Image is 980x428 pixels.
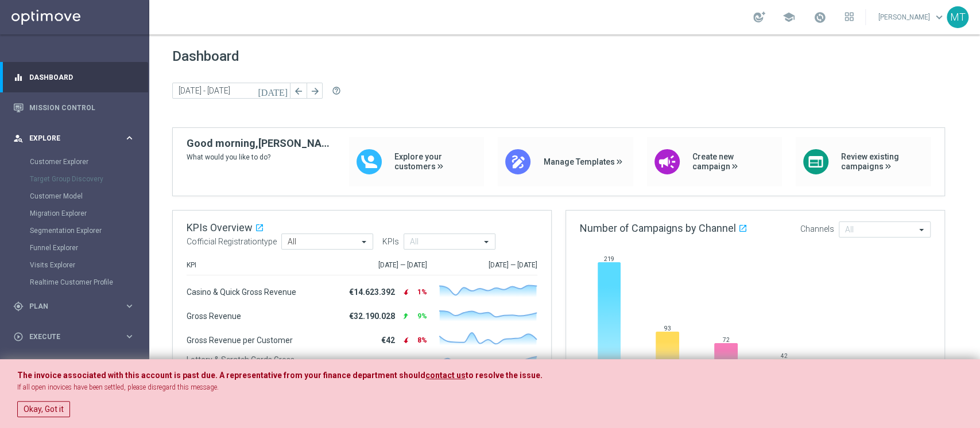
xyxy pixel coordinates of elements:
div: Customer Explorer [30,153,148,170]
a: Customer Explorer [30,157,119,166]
button: person_search Explore keyboard_arrow_right [13,134,135,143]
i: gps_fixed [13,301,24,312]
i: person_search [13,133,24,143]
p: If all open inovices have been settled, please disregard this message. [17,383,963,392]
a: [PERSON_NAME]keyboard_arrow_down [877,9,947,26]
button: gps_fixed Plan keyboard_arrow_right [13,302,135,311]
span: keyboard_arrow_down [933,11,946,24]
div: Target Group Discovery [30,170,148,188]
div: Explore [13,133,124,143]
a: Visits Explorer [30,260,119,270]
i: keyboard_arrow_right [124,331,135,342]
a: Dashboard [29,62,135,92]
div: MT [947,6,969,28]
button: Okay, Got it [17,401,70,417]
a: Segmentation Explorer [30,226,119,235]
a: Migration Explorer [30,209,119,218]
button: Mission Control [13,103,135,112]
a: contact us [425,371,466,380]
div: Execute [13,332,124,342]
i: keyboard_arrow_right [124,301,135,312]
span: Execute [29,333,124,340]
a: Realtime Customer Profile [30,278,119,287]
div: Dashboard [13,62,135,92]
a: Customer Model [30,192,119,201]
button: play_circle_outline Execute keyboard_arrow_right [13,332,135,341]
span: Plan [29,303,124,310]
span: Explore [29,135,124,142]
i: keyboard_arrow_right [124,133,135,143]
span: school [783,11,795,24]
span: to resolve the issue. [466,371,543,380]
div: Mission Control [13,92,135,123]
div: Realtime Customer Profile [30,274,148,291]
button: equalizer Dashboard [13,73,135,82]
i: play_circle_outline [13,332,24,342]
div: Migration Explorer [30,205,148,222]
span: The invoice associated with this account is past due. A representative from your finance departme... [17,371,425,380]
div: Customer Model [30,188,148,205]
a: Mission Control [29,92,135,123]
a: Funnel Explorer [30,243,119,252]
div: Plan [13,301,124,312]
div: Visits Explorer [30,256,148,274]
i: equalizer [13,72,24,83]
div: Segmentation Explorer [30,222,148,239]
div: Funnel Explorer [30,239,148,256]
